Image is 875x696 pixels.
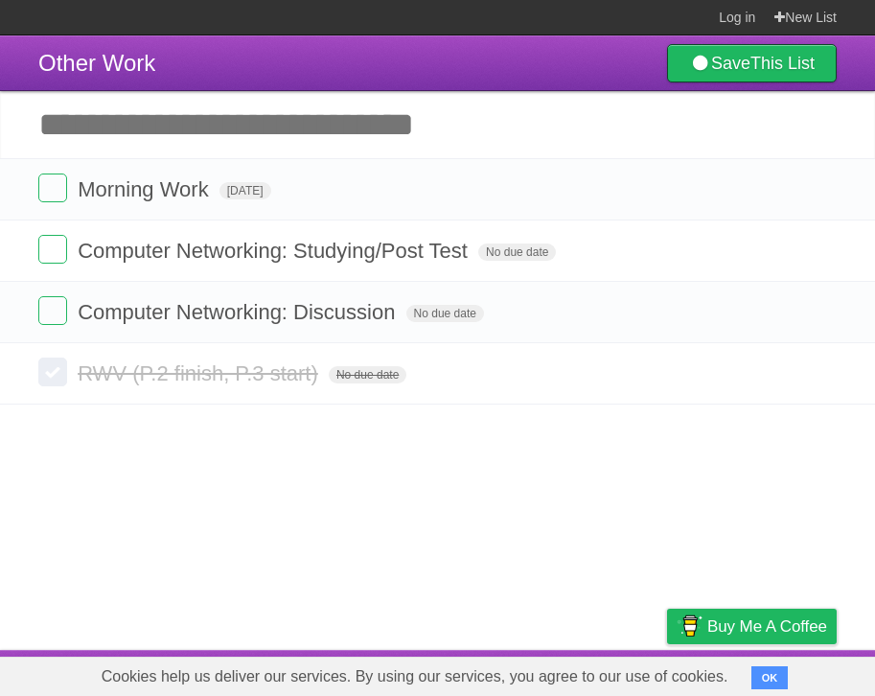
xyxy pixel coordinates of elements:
[577,655,619,691] a: Terms
[38,296,67,325] label: Done
[38,358,67,386] label: Done
[78,361,323,385] span: RWV (P.2 finish, P.3 start)
[716,655,837,691] a: Suggest a feature
[667,609,837,644] a: Buy me a coffee
[667,44,837,82] a: SaveThis List
[38,235,67,264] label: Done
[82,658,748,696] span: Cookies help us deliver our services. By using our services, you agree to our use of cookies.
[475,655,553,691] a: Developers
[78,300,400,324] span: Computer Networking: Discussion
[329,366,406,383] span: No due date
[677,610,702,642] img: Buy me a coffee
[642,655,692,691] a: Privacy
[412,655,452,691] a: About
[707,610,827,643] span: Buy me a coffee
[78,239,472,263] span: Computer Networking: Studying/Post Test
[38,174,67,202] label: Done
[78,177,214,201] span: Morning Work
[38,50,155,76] span: Other Work
[406,305,484,322] span: No due date
[219,182,271,199] span: [DATE]
[750,54,815,73] b: This List
[751,666,789,689] button: OK
[478,244,556,261] span: No due date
